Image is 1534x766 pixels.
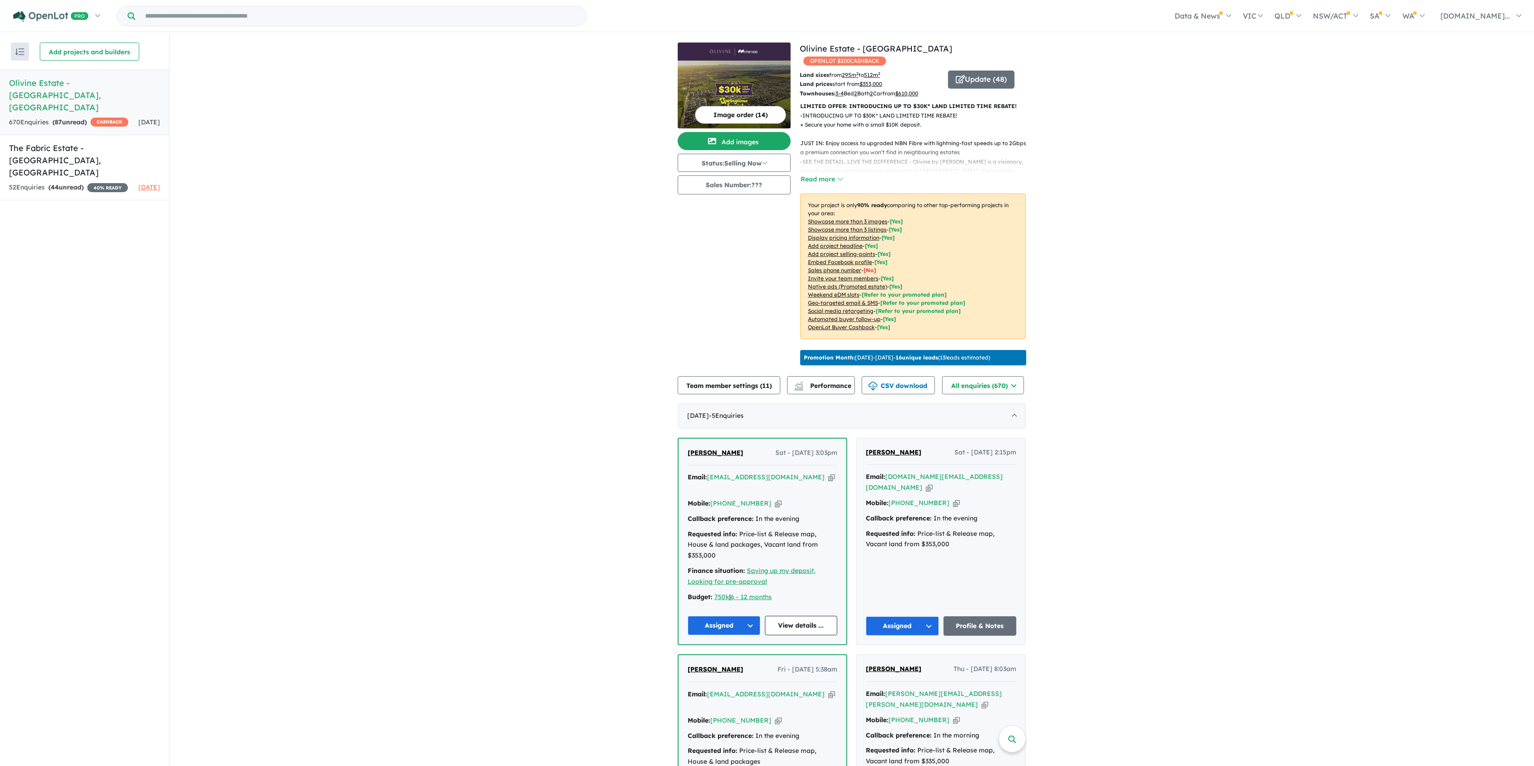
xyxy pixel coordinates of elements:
strong: Mobile: [866,716,888,724]
b: 16 unique leads [896,354,938,361]
span: 11 [762,382,769,390]
button: Copy [828,690,835,699]
div: 52 Enquir ies [9,182,128,193]
button: Copy [828,473,835,482]
b: Land sizes [800,71,829,78]
strong: ( unread) [52,118,87,126]
strong: Email: [688,473,707,481]
u: OpenLot Buyer Cashback [808,324,875,331]
a: [PERSON_NAME] [688,664,743,675]
span: - 5 Enquir ies [709,411,744,420]
u: $ 353,000 [859,80,882,87]
span: [Yes] [889,283,902,290]
strong: Callback preference: [866,731,932,739]
strong: Requested info: [866,530,916,538]
img: sort.svg [15,48,24,55]
img: line-chart.svg [795,382,803,387]
a: [EMAIL_ADDRESS][DOMAIN_NAME] [707,690,825,698]
p: - INTRODUCING UP TO $30K* LAND LIMITED TIME REBATE! + Secure your home with a small $10K deposit.... [800,111,1033,157]
u: 750k [714,593,729,601]
a: [PHONE_NUMBER] [710,499,771,507]
span: Fri - [DATE] 5:38am [778,664,837,675]
div: Price-list & Release map, House & land packages, Vacant land from $353,000 [688,529,837,561]
span: Performance [796,382,851,390]
a: [EMAIL_ADDRESS][DOMAIN_NAME] [707,473,825,481]
u: Social media retargeting [808,307,873,314]
span: [ Yes ] [889,226,902,233]
a: [PERSON_NAME] [866,664,921,675]
button: Status:Selling Now [678,154,791,172]
span: [Yes] [883,316,896,322]
button: All enquiries (670) [942,376,1024,394]
button: Performance [787,376,855,394]
div: Price-list & Release map, Vacant land from $353,000 [866,529,1016,550]
img: Olivine Estate - Donnybrook [678,61,791,128]
a: [PHONE_NUMBER] [710,716,771,724]
p: [DATE] - [DATE] - ( 13 leads estimated) [804,354,990,362]
button: Team member settings (11) [678,376,780,394]
p: start from [800,80,941,89]
u: Showcase more than 3 listings [808,226,887,233]
button: Image order (14) [695,106,786,124]
strong: Email: [866,690,885,698]
span: [DATE] [138,118,160,126]
input: Try estate name, suburb, builder or developer [137,6,585,26]
u: 3-4 [835,90,844,97]
a: Olivine Estate - Donnybrook LogoOlivine Estate - Donnybrook [678,43,791,128]
u: Automated buyer follow-up [808,316,881,322]
p: LIMITED OFFER: INTRODUCING UP TO $30K* LAND LIMITED TIME REBATE! [800,102,1026,111]
b: 90 % ready [857,202,887,208]
strong: Requested info: [688,747,737,755]
div: In the evening [866,513,1016,524]
img: bar-chart.svg [794,384,803,390]
a: View details ... [765,616,838,635]
a: Olivine Estate - [GEOGRAPHIC_DATA] [800,43,952,54]
span: Sat - [DATE] 3:03pm [775,448,837,459]
strong: Budget: [688,593,713,601]
a: [DOMAIN_NAME][EMAIL_ADDRESS][DOMAIN_NAME] [866,473,1003,492]
span: [PERSON_NAME] [866,665,921,673]
div: In the evening [688,731,837,742]
div: In the evening [688,514,837,525]
span: Sat - [DATE] 2:15pm [954,447,1016,458]
span: [PERSON_NAME] [688,665,743,673]
button: Sales Number:??? [678,175,791,194]
b: Townhouses: [800,90,835,97]
strong: Requested info: [866,746,916,754]
u: Embed Facebook profile [808,259,872,265]
u: Display pricing information [808,234,879,241]
span: [PERSON_NAME] [688,449,743,457]
span: 87 [55,118,62,126]
button: Copy [953,498,960,508]
button: Copy [775,716,782,725]
strong: Email: [688,690,707,698]
strong: Requested info: [688,530,737,538]
span: 40 % READY [87,183,128,192]
strong: Callback preference: [688,732,754,740]
u: Sales phone number [808,267,861,274]
u: Native ads (Promoted estate) [808,283,887,290]
sup: 2 [878,71,880,76]
span: [ No ] [864,267,876,274]
strong: Finance situation: [688,567,745,575]
span: OPENLOT $ 200 CASHBACK [803,57,886,66]
img: Openlot PRO Logo White [13,11,89,22]
button: Add images [678,132,791,150]
strong: Callback preference: [688,515,754,523]
div: In the morning [866,730,1016,741]
u: 512 m [864,71,880,78]
a: [PERSON_NAME] [688,448,743,459]
img: download icon [868,382,878,391]
p: - SEE THE DETAIL. LIVE THE DIFFERENCE - Olivine by [PERSON_NAME] is a visionary, award-winning ma... [800,157,1033,323]
span: CASHBACK [90,118,128,127]
button: Add projects and builders [40,43,139,61]
span: [ Yes ] [890,218,903,225]
div: | [688,592,837,603]
p: Bed Bath Car from [800,89,941,98]
span: [PERSON_NAME] [866,448,921,456]
span: [ Yes ] [865,242,878,249]
a: [PHONE_NUMBER] [888,716,949,724]
strong: ( unread) [48,183,84,191]
u: 295 m [842,71,859,78]
u: Invite your team members [808,275,878,282]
